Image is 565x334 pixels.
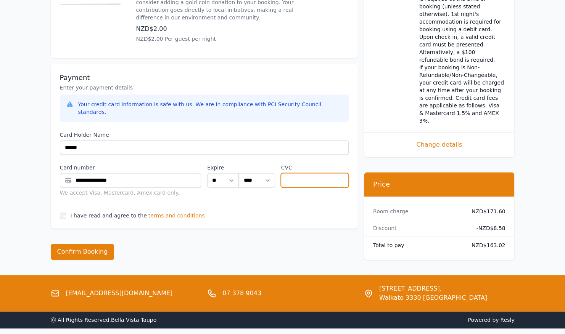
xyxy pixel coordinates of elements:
[60,73,349,82] h3: Payment
[379,284,487,293] span: [STREET_ADDRESS],
[379,293,487,302] span: Waikato 3330 [GEOGRAPHIC_DATA]
[222,289,261,298] a: 07 378 9043
[136,35,300,43] p: NZD$2.00 Per guest per night
[373,208,459,215] dt: Room charge
[71,213,147,219] label: I have read and agree to the
[373,224,459,232] dt: Discount
[500,317,514,323] a: Resly
[60,131,349,139] label: Card Holder Name
[465,224,505,232] dd: - NZD$8.58
[207,164,239,171] label: Expire
[51,244,114,260] button: Confirm Booking
[281,164,348,171] label: CVC
[465,208,505,215] dd: NZD$171.60
[60,84,349,91] p: Enter your payment details
[286,316,515,324] span: Powered by
[148,212,205,219] span: terms and conditions
[51,317,157,323] span: ⓒ All Rights Reserved. Bella Vista Taupo
[60,164,201,171] label: Card number
[136,24,300,34] p: NZD$2.00
[373,241,459,249] dt: Total to pay
[373,140,505,149] span: Change details
[66,289,173,298] a: [EMAIL_ADDRESS][DOMAIN_NAME]
[373,180,505,189] h3: Price
[465,241,505,249] dd: NZD$163.02
[239,164,275,171] label: .
[78,101,343,116] div: Your credit card information is safe with us. We are in compliance with PCI Security Council stan...
[60,189,201,197] div: We accept Visa, Mastercard, Amex card only.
